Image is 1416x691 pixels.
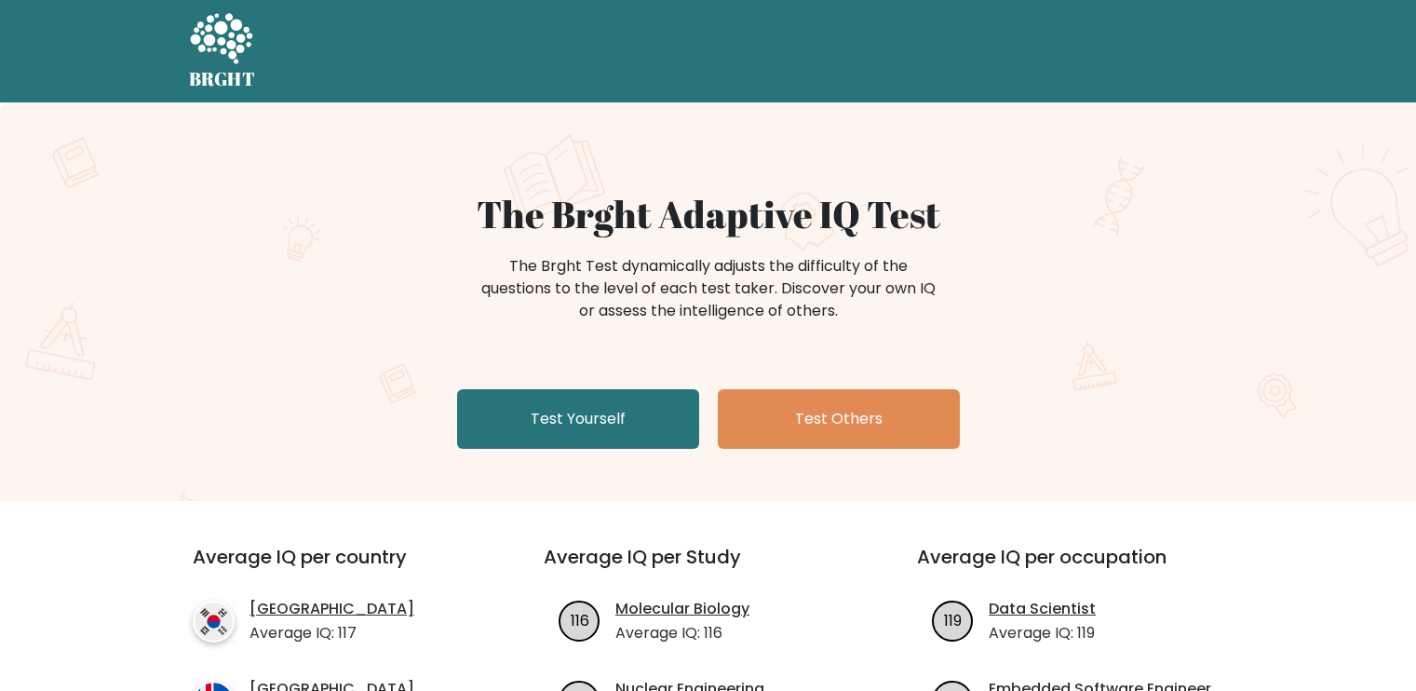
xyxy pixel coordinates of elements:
h5: BRGHT [189,68,256,90]
h3: Average IQ per occupation [917,546,1246,590]
h1: The Brght Adaptive IQ Test [254,192,1163,237]
a: Test Others [718,389,960,449]
a: Data Scientist [989,598,1096,620]
h3: Average IQ per country [193,546,477,590]
a: BRGHT [189,7,256,95]
p: Average IQ: 117 [249,622,414,644]
h3: Average IQ per Study [544,546,872,590]
text: 116 [571,609,589,630]
a: Molecular Biology [615,598,749,620]
p: Average IQ: 116 [615,622,749,644]
div: The Brght Test dynamically adjusts the difficulty of the questions to the level of each test take... [476,255,941,322]
text: 119 [944,609,962,630]
a: Test Yourself [457,389,699,449]
a: [GEOGRAPHIC_DATA] [249,598,414,620]
img: country [193,601,235,643]
p: Average IQ: 119 [989,622,1096,644]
